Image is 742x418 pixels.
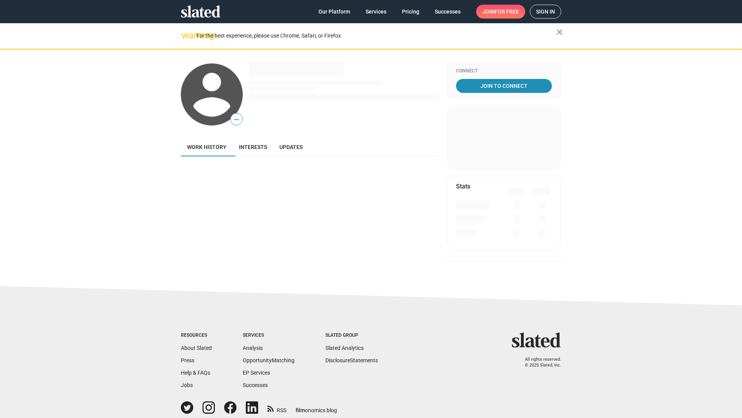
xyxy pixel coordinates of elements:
span: Join To Connect [458,79,550,93]
span: Work history [187,144,226,150]
a: Updates [273,138,309,156]
mat-card-title: Stats [456,182,470,190]
div: Connect [456,68,552,74]
a: Successes [429,5,467,19]
a: OpportunityMatching [243,357,294,363]
span: for free [495,5,519,19]
span: Successes [435,5,461,19]
span: — [231,115,242,125]
a: EP Services [243,370,270,376]
a: Join To Connect [456,79,552,93]
a: Press [181,357,194,363]
div: Slated Group [325,332,378,339]
a: Joinfor free [476,5,525,19]
a: Services [359,5,393,19]
div: For the best experience, please use Chrome, Safari, or Firefox. [196,31,556,41]
p: All rights reserved. © 2025 Slated, Inc. [517,357,561,368]
a: Successes [243,382,268,388]
span: Join [482,5,519,19]
mat-icon: close [555,27,564,37]
span: Services [366,5,386,19]
a: RSS [267,402,286,414]
a: Work history [181,138,233,156]
span: Interests [239,144,267,150]
a: Analysis [243,345,263,351]
a: DisclosureStatements [325,357,378,363]
a: About Slated [181,345,212,351]
a: Sign in [530,5,561,19]
span: Our Platform [318,5,350,19]
span: Updates [279,144,303,150]
span: film [296,407,305,413]
div: Services [243,332,294,339]
div: Resources [181,332,212,339]
a: filmonomics blog [296,401,337,414]
a: Help & FAQs [181,370,210,376]
mat-icon: warning [182,31,191,40]
span: Pricing [402,5,419,19]
a: Pricing [396,5,425,19]
a: Our Platform [312,5,356,19]
a: Jobs [181,382,193,388]
span: Sign in [536,5,555,18]
a: Slated Analytics [325,345,364,351]
a: Interests [233,138,273,156]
